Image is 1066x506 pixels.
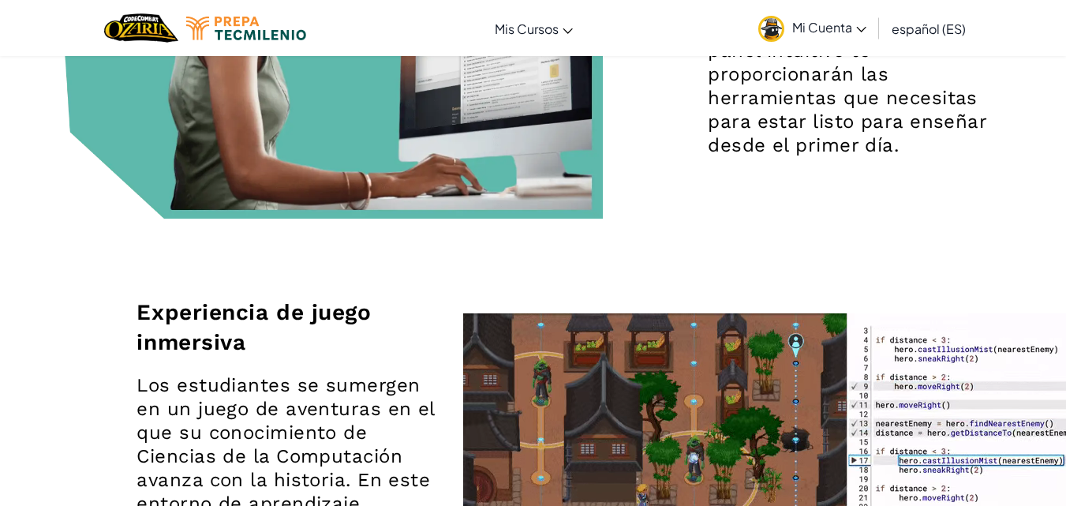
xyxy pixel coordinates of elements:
[758,16,784,42] img: avatar
[892,21,966,37] span: español (ES)
[884,7,974,50] a: español (ES)
[750,3,874,53] a: Mi Cuenta
[792,19,866,36] span: Mi Cuenta
[495,21,559,37] span: Mis Cursos
[186,17,306,40] img: Tecmilenio logo
[104,12,178,44] a: Ozaria by CodeCombat logo
[137,298,439,358] h2: Experiencia de juego inmersiva
[104,12,178,44] img: Home
[487,7,581,50] a: Mis Cursos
